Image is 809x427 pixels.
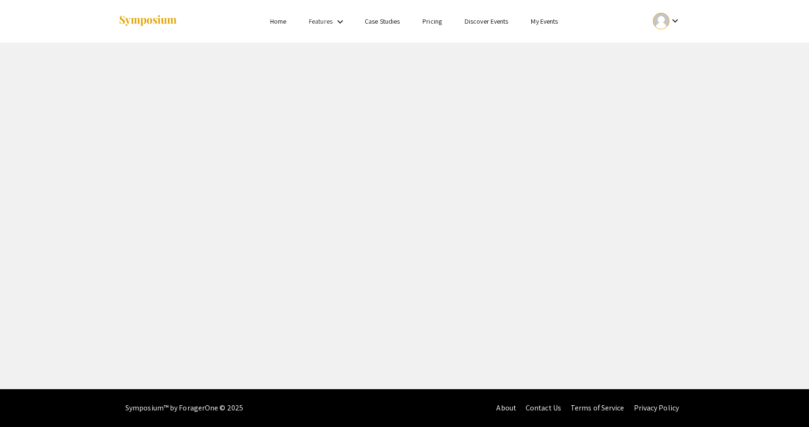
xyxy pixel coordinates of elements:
a: About [496,403,516,413]
button: Expand account dropdown [643,10,691,32]
div: Symposium™ by ForagerOne © 2025 [125,389,243,427]
a: Discover Events [465,17,509,26]
a: Contact Us [526,403,561,413]
a: My Events [531,17,558,26]
mat-icon: Expand Features list [334,16,346,27]
img: Symposium by ForagerOne [118,15,177,27]
a: Terms of Service [571,403,624,413]
iframe: Chat [7,384,40,420]
a: Privacy Policy [634,403,679,413]
a: Features [309,17,333,26]
a: Home [270,17,286,26]
mat-icon: Expand account dropdown [669,15,681,26]
a: Case Studies [365,17,400,26]
a: Pricing [422,17,442,26]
